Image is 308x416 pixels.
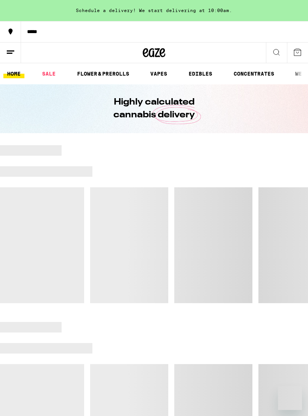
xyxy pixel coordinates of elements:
iframe: Button to launch messaging window [278,386,302,410]
a: EDIBLES [185,69,216,78]
h1: Highly calculated cannabis delivery [92,96,216,121]
a: CONCENTRATES [230,69,278,78]
a: FLOWER & PREROLLS [73,69,133,78]
a: VAPES [146,69,171,78]
a: HOME [3,69,24,78]
a: SALE [38,69,59,78]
